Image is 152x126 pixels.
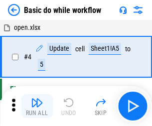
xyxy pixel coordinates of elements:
img: Run All [31,97,43,109]
div: Run All [26,110,48,116]
div: Skip [95,110,107,116]
button: Skip [85,94,117,118]
img: Settings menu [132,4,144,16]
img: Main button [125,98,141,114]
button: Run All [21,94,53,118]
div: Update [47,43,71,55]
span: open.xlsx [14,23,40,31]
div: Sheet1!A5 [89,43,121,55]
img: Skip [95,97,107,109]
img: Back [8,4,20,16]
div: Basic do while workflow [24,5,101,15]
div: cell [75,45,85,53]
img: Support [119,6,127,14]
span: # 4 [24,53,31,61]
div: 5 [38,59,45,71]
div: to [125,45,131,53]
